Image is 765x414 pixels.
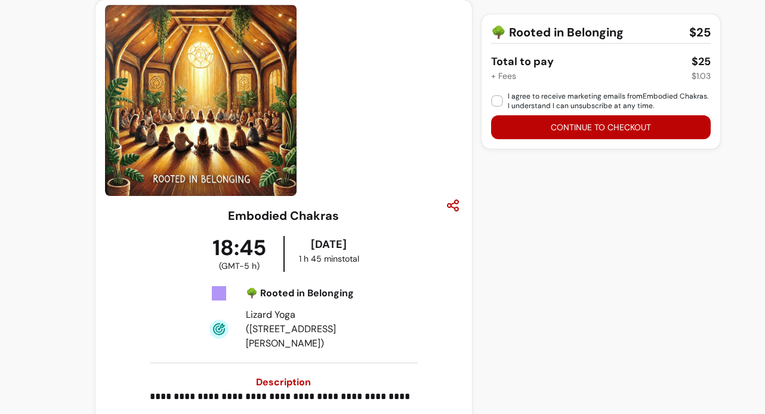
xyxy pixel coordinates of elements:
div: 1 h 45 mins total [287,253,371,265]
span: 🌳 Rooted in Belonging [491,24,624,41]
div: [DATE] [287,236,371,253]
div: 18:45 [195,236,284,272]
img: Tickets Icon [209,284,229,303]
span: $25 [689,24,711,41]
div: Total to pay [491,53,554,70]
img: https://d3pz9znudhj10h.cloudfront.net/a2b53655-c718-4d01-960e-fc3315105f12 [105,5,297,196]
div: 🌳 Rooted in Belonging [246,286,371,300]
div: Lizard Yoga ([STREET_ADDRESS][PERSON_NAME]) [246,308,371,351]
span: ( GMT-5 h ) [219,260,260,272]
h3: Embodied Chakras [228,207,339,224]
div: + Fees [491,70,516,82]
div: $25 [692,53,711,70]
h3: Description [150,375,418,390]
button: Continue to checkout [491,115,711,139]
div: $1.03 [692,70,711,82]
